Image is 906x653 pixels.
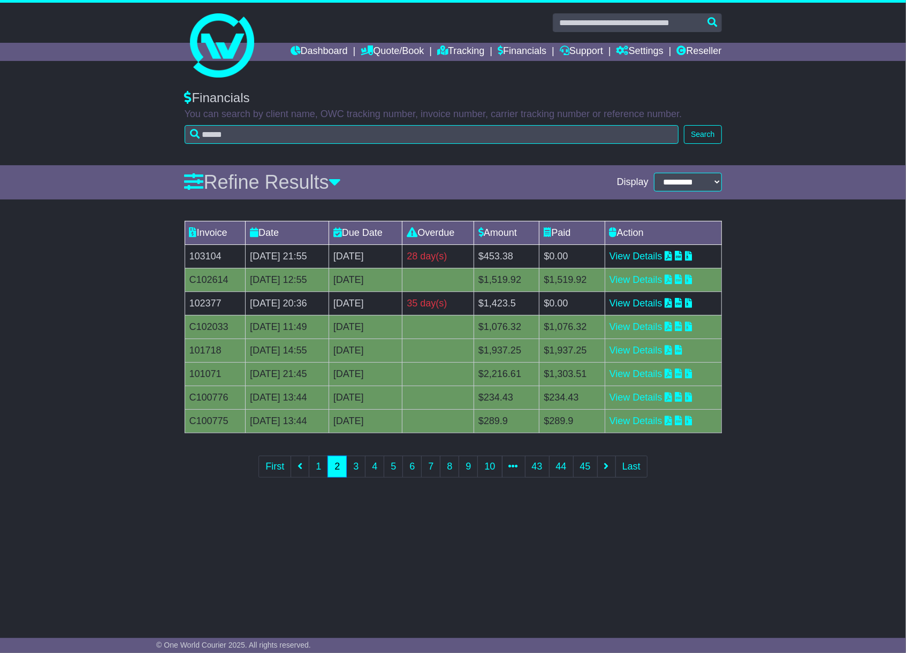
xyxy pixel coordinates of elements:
[185,90,722,106] div: Financials
[246,339,329,362] td: [DATE] 14:55
[361,43,424,61] a: Quote/Book
[539,339,605,362] td: $1,937.25
[185,339,246,362] td: 101718
[474,362,539,386] td: $2,216.61
[617,176,649,188] span: Display
[610,274,663,285] a: View Details
[610,321,663,332] a: View Details
[539,386,605,409] td: $234.43
[185,291,246,315] td: 102377
[246,291,329,315] td: [DATE] 20:36
[402,221,474,244] td: Overdue
[246,386,329,409] td: [DATE] 13:44
[549,456,574,478] a: 44
[365,456,384,478] a: 4
[605,221,721,244] td: Action
[437,43,484,61] a: Tracking
[328,456,347,478] a: 2
[185,268,246,291] td: C102614
[329,315,402,339] td: [DATE]
[498,43,546,61] a: Financials
[676,43,721,61] a: Reseller
[309,456,328,478] a: 1
[474,315,539,339] td: $1,076.32
[525,456,550,478] a: 43
[329,291,402,315] td: [DATE]
[246,221,329,244] td: Date
[573,456,598,478] a: 45
[539,268,605,291] td: $1,519.92
[477,456,502,478] a: 10
[610,251,663,262] a: View Details
[156,641,311,649] span: © One World Courier 2025. All rights reserved.
[474,221,539,244] td: Amount
[384,456,403,478] a: 5
[539,409,605,433] td: $289.9
[185,171,341,193] a: Refine Results
[402,456,422,478] a: 6
[329,244,402,268] td: [DATE]
[459,456,478,478] a: 9
[329,268,402,291] td: [DATE]
[185,386,246,409] td: C100776
[329,386,402,409] td: [DATE]
[440,456,459,478] a: 8
[474,291,539,315] td: $1,423.5
[474,409,539,433] td: $289.9
[539,315,605,339] td: $1,076.32
[246,244,329,268] td: [DATE] 21:55
[407,296,469,311] div: 35 day(s)
[615,456,648,478] a: Last
[329,409,402,433] td: [DATE]
[246,268,329,291] td: [DATE] 12:55
[539,291,605,315] td: $0.00
[185,409,246,433] td: C100775
[185,315,246,339] td: C102033
[610,392,663,403] a: View Details
[246,409,329,433] td: [DATE] 13:44
[610,416,663,426] a: View Details
[185,244,246,268] td: 103104
[610,368,663,379] a: View Details
[539,362,605,386] td: $1,303.51
[185,362,246,386] td: 101071
[246,362,329,386] td: [DATE] 21:45
[185,221,246,244] td: Invoice
[407,249,469,264] div: 28 day(s)
[329,221,402,244] td: Due Date
[474,268,539,291] td: $1,519.92
[474,386,539,409] td: $234.43
[258,456,291,478] a: First
[329,339,402,362] td: [DATE]
[539,244,605,268] td: $0.00
[610,298,663,309] a: View Details
[684,125,721,144] button: Search
[185,109,722,120] p: You can search by client name, OWC tracking number, invoice number, carrier tracking number or re...
[539,221,605,244] td: Paid
[474,339,539,362] td: $1,937.25
[346,456,366,478] a: 3
[616,43,664,61] a: Settings
[560,43,603,61] a: Support
[421,456,440,478] a: 7
[474,244,539,268] td: $453.38
[329,362,402,386] td: [DATE]
[246,315,329,339] td: [DATE] 11:49
[291,43,348,61] a: Dashboard
[610,345,663,356] a: View Details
